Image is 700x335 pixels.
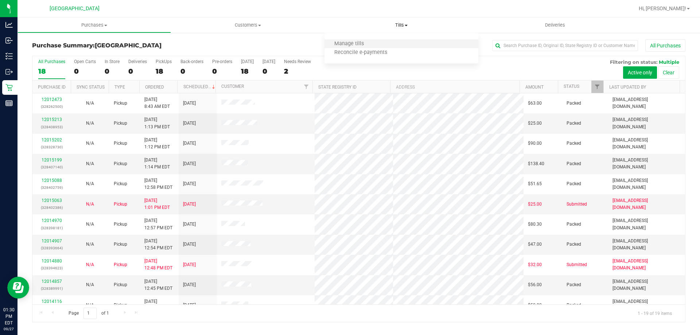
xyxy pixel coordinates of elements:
span: [DATE] [183,201,196,208]
span: [DATE] [183,281,196,288]
span: [DATE] [183,140,196,147]
p: (328398181) [37,225,66,231]
inline-svg: Analytics [5,21,13,28]
th: Address [390,81,520,93]
span: [EMAIL_ADDRESS][DOMAIN_NAME] [612,258,681,272]
input: Search Purchase ID, Original ID, State Registry ID or Customer Name... [492,40,638,51]
span: $51.65 [528,180,542,187]
span: Packed [567,241,581,248]
span: [EMAIL_ADDRESS][DOMAIN_NAME] [612,298,681,312]
button: N/A [86,221,94,228]
span: [EMAIL_ADDRESS][DOMAIN_NAME] [612,116,681,130]
span: Not Applicable [86,242,94,247]
span: Pickup [114,180,127,187]
button: N/A [86,281,94,288]
span: [DATE] 1:12 PM EDT [144,137,170,151]
div: In Store [105,59,120,64]
inline-svg: Inventory [5,52,13,60]
span: [EMAIL_ADDRESS][DOMAIN_NAME] [612,278,681,292]
span: [GEOGRAPHIC_DATA] [50,5,100,12]
span: $90.00 [528,140,542,147]
span: 1 - 19 of 19 items [632,308,678,319]
span: [EMAIL_ADDRESS][DOMAIN_NAME] [612,137,681,151]
button: N/A [86,100,94,107]
inline-svg: Inbound [5,37,13,44]
span: Deliveries [535,22,575,28]
p: (328328730) [37,144,66,151]
a: Purchases [17,17,171,33]
span: [GEOGRAPHIC_DATA] [95,42,162,49]
button: N/A [86,180,94,187]
div: 18 [38,67,65,75]
span: Not Applicable [86,262,94,267]
span: [DATE] 12:54 PM EDT [144,238,172,252]
div: 0 [105,67,120,75]
a: 12014880 [42,258,62,264]
button: All Purchases [645,39,685,52]
span: Customers [171,22,324,28]
span: Not Applicable [86,141,94,146]
span: $47.00 [528,241,542,248]
a: Ordered [145,85,164,90]
span: [DATE] [183,221,196,228]
a: Filter [591,81,603,93]
span: [DATE] [183,120,196,127]
div: 0 [180,67,203,75]
button: N/A [86,201,94,208]
button: N/A [86,160,94,167]
span: $25.00 [528,201,542,208]
a: 12014970 [42,218,62,223]
a: Status [564,84,579,89]
inline-svg: Retail [5,84,13,91]
a: 12015213 [42,117,62,122]
span: Pickup [114,140,127,147]
span: Not Applicable [86,161,94,166]
p: (328389991) [37,285,66,292]
span: [DATE] 12:48 PM EDT [144,258,172,272]
a: 12012473 [42,97,62,102]
div: [DATE] [262,59,275,64]
button: N/A [86,241,94,248]
a: Type [114,85,125,90]
span: $80.30 [528,221,542,228]
a: 12015063 [42,198,62,203]
p: (328394623) [37,265,66,272]
a: Sync Status [77,85,105,90]
span: [EMAIL_ADDRESS][DOMAIN_NAME] [612,157,681,171]
span: Pickup [114,160,127,167]
span: Not Applicable [86,222,94,227]
span: $138.40 [528,160,544,167]
span: [DATE] 11:28 AM EDT [144,298,172,312]
span: Purchases [18,22,171,28]
button: N/A [86,261,94,268]
span: Pickup [114,302,127,309]
span: Not Applicable [86,101,94,106]
p: 01:30 PM EDT [3,307,14,326]
a: Customer [221,84,244,89]
div: 2 [284,67,311,75]
span: Pickup [114,261,127,268]
span: Packed [567,160,581,167]
p: (328408953) [37,124,66,131]
a: Customers [171,17,324,33]
span: Pickup [114,221,127,228]
a: 12015199 [42,157,62,163]
span: [DATE] [183,160,196,167]
div: Pre-orders [212,59,232,64]
span: Packed [567,100,581,107]
p: (328262500) [37,103,66,110]
h3: Purchase Summary: [32,42,250,49]
div: Back-orders [180,59,203,64]
span: Multiple [659,59,679,65]
a: Filter [300,81,312,93]
span: [DATE] [183,241,196,248]
input: 1 [83,308,97,319]
span: Packed [567,221,581,228]
span: Pickup [114,241,127,248]
p: (328402759) [37,184,66,191]
span: Pickup [114,100,127,107]
span: [DATE] 1:13 PM EDT [144,116,170,130]
div: All Purchases [38,59,65,64]
div: Deliveries [128,59,147,64]
button: Clear [658,66,679,79]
